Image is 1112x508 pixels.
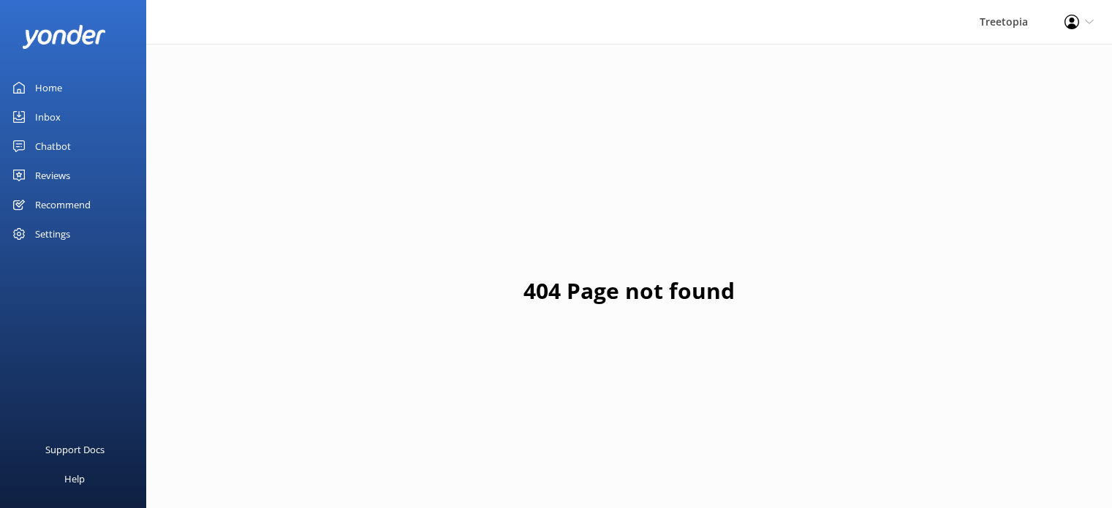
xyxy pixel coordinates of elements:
div: Reviews [35,161,70,190]
h1: 404 Page not found [523,273,735,308]
div: Inbox [35,102,61,132]
div: Home [35,73,62,102]
div: Help [64,464,85,493]
div: Recommend [35,190,91,219]
div: Settings [35,219,70,249]
img: yonder-white-logo.png [22,25,106,49]
div: Chatbot [35,132,71,161]
div: Support Docs [45,435,105,464]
